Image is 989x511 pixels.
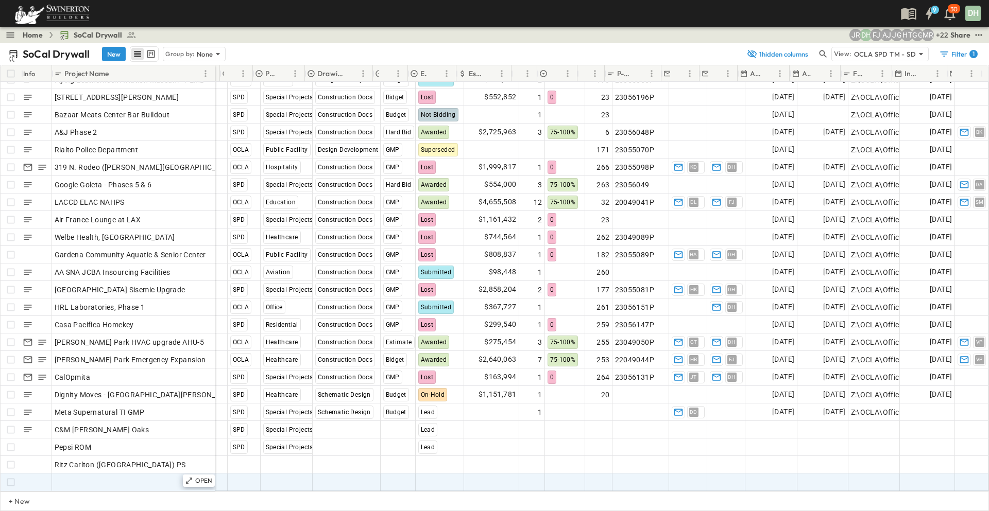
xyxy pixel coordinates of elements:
span: [DATE] [930,319,952,330]
span: SoCal Drywall [74,30,122,40]
p: View: [834,48,852,60]
button: Sort [865,68,876,79]
span: [DATE] [930,249,952,260]
span: GMP [386,251,400,258]
span: [DATE] [823,249,845,260]
div: Filter [939,49,978,59]
h6: 1 [973,50,975,58]
span: SPD [233,129,245,136]
span: $744,564 [484,231,516,243]
button: Menu [440,67,453,80]
span: 0 [550,164,554,171]
span: 0 [550,321,554,328]
span: 2 [538,285,542,295]
span: 23056048P [615,127,655,137]
span: Lost [421,251,434,258]
span: HA [690,254,697,255]
span: DA [976,184,983,185]
span: Budget [386,111,406,118]
p: SoCal Drywall [23,47,90,61]
div: Haaris Tahmas (haaris.tahmas@swinerton.com) [901,29,913,41]
span: Special Projects [266,216,313,223]
button: Menu [589,67,601,80]
p: OCLA SPD TM - SD [854,49,916,59]
div: DH [965,6,981,21]
span: 259 [596,320,609,330]
button: Menu [931,67,944,80]
div: Anthony Jimenez (anthony.jimenez@swinerton.com) [880,29,893,41]
span: SPD [233,181,245,188]
span: 23 [601,215,610,225]
span: Construction Docs [318,199,373,206]
span: Hard Bid [386,129,412,136]
span: Superseded [421,146,455,153]
span: $2,725,963 [479,126,517,138]
span: $554,000 [484,179,516,190]
p: P-Code [617,68,632,79]
span: Lost [421,321,434,328]
span: SPD [233,94,245,101]
span: OCLA [233,251,249,258]
span: Construction Docs [318,339,373,346]
div: table view [130,46,159,62]
span: [DATE] [823,91,845,103]
span: Lost [421,216,434,223]
span: Education [266,199,296,206]
span: [DATE] [930,231,952,243]
span: Design Development [318,76,379,83]
span: Lost [421,286,434,293]
span: Hard Bid [386,181,412,188]
span: Budget [386,76,406,83]
span: 319 N. Rodeo ([PERSON_NAME][GEOGRAPHIC_DATA]) - Interior TI [55,162,278,172]
span: Construction Docs [318,234,373,241]
span: Special Projects [266,94,313,101]
span: 75-100% [550,129,576,136]
span: OCLA [233,76,249,83]
span: Public Facility [266,251,308,258]
span: [DATE] [772,249,794,260]
span: $367,727 [484,301,516,313]
span: [DATE] [823,319,845,330]
span: $2,858,204 [479,284,517,295]
p: Estimate Amount [469,68,482,79]
button: Menu [289,67,301,80]
span: [DATE] [823,266,845,278]
span: Construction Docs [318,164,373,171]
span: [DATE] [823,126,845,138]
span: 23049050P [615,337,655,347]
span: Lost [421,94,434,101]
span: 1 [538,110,542,120]
span: [DATE] [772,179,794,190]
span: Construction Docs [318,216,373,223]
span: Lost [421,234,434,241]
button: Menu [774,67,786,80]
span: 23055089P [615,250,655,260]
span: [GEOGRAPHIC_DATA] Sisemic Upgrade [55,285,185,295]
span: [DATE] [772,91,794,103]
p: Anticipated Finish [802,68,811,79]
span: [DATE] [930,179,952,190]
span: LACCD ELAC NAHPS [55,197,125,207]
button: Sort [954,68,965,79]
span: [DATE] [930,336,952,348]
span: Special Projects [266,129,313,136]
span: SPD [233,216,245,223]
button: Menu [825,67,837,80]
button: Menu [561,67,574,80]
span: Estimate [386,339,412,346]
span: Special Projects [266,111,313,118]
span: 263 [596,180,609,190]
span: [DATE] [930,196,952,208]
button: Menu [876,67,889,80]
span: Not Bidding [421,111,456,118]
span: [DATE] [772,301,794,313]
span: [DATE] [772,161,794,173]
span: GMP [386,146,400,153]
span: 3 [538,127,542,137]
button: row view [131,48,144,60]
span: 32 [601,197,610,207]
